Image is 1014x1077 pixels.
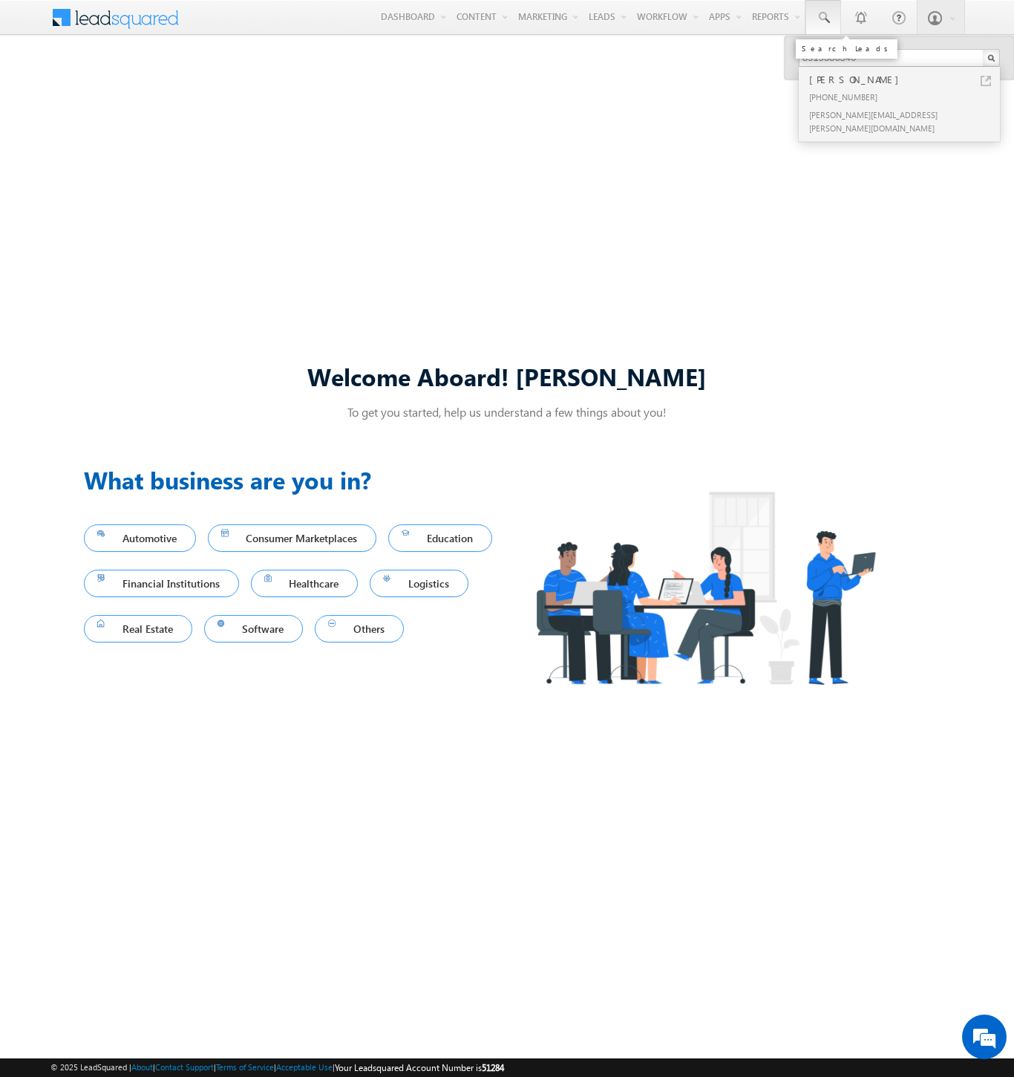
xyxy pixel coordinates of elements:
[806,88,1005,105] div: [PHONE_NUMBER]
[131,1062,153,1072] a: About
[97,528,183,548] span: Automotive
[383,573,455,593] span: Logistics
[84,404,930,420] p: To get you started, help us understand a few things about you!
[402,528,479,548] span: Education
[802,44,892,53] div: Search Leads
[806,105,1005,137] div: [PERSON_NAME][EMAIL_ADDRESS][PERSON_NAME][DOMAIN_NAME]
[155,1062,214,1072] a: Contact Support
[482,1062,504,1073] span: 51284
[216,1062,274,1072] a: Terms of Service
[335,1062,504,1073] span: Your Leadsquared Account Number is
[507,462,903,714] img: Industry.png
[97,573,226,593] span: Financial Institutions
[264,573,345,593] span: Healthcare
[276,1062,333,1072] a: Acceptable Use
[806,71,1005,88] div: [PERSON_NAME]
[221,528,364,548] span: Consumer Marketplaces
[97,619,179,639] span: Real Estate
[84,462,507,498] h3: What business are you in?
[328,619,390,639] span: Others
[217,619,290,639] span: Software
[84,360,930,392] div: Welcome Aboard! [PERSON_NAME]
[50,1061,504,1075] span: © 2025 LeadSquared | | | | |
